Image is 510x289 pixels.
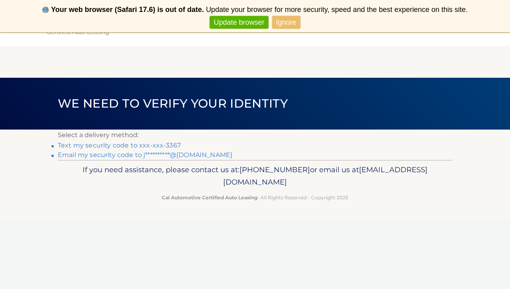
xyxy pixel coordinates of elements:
[58,96,288,111] span: We need to verify your identity
[51,6,204,14] b: Your web browser (Safari 17.6) is out of date.
[63,163,447,189] p: If you need assistance, please contact us at: or email us at
[63,193,447,202] p: - All Rights Reserved - Copyright 2025
[58,151,232,159] a: Email my security code to j**********@[DOMAIN_NAME]
[206,6,468,14] span: Update your browser for more security, speed and the best experience on this site.
[239,165,310,174] span: [PHONE_NUMBER]
[272,16,300,29] a: Ignore
[210,16,268,29] a: Update browser
[162,195,257,201] strong: Cal Automotive Certified Auto Leasing
[58,142,181,149] a: Text my security code to xxx-xxx-3367
[58,130,452,141] p: Select a delivery method:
